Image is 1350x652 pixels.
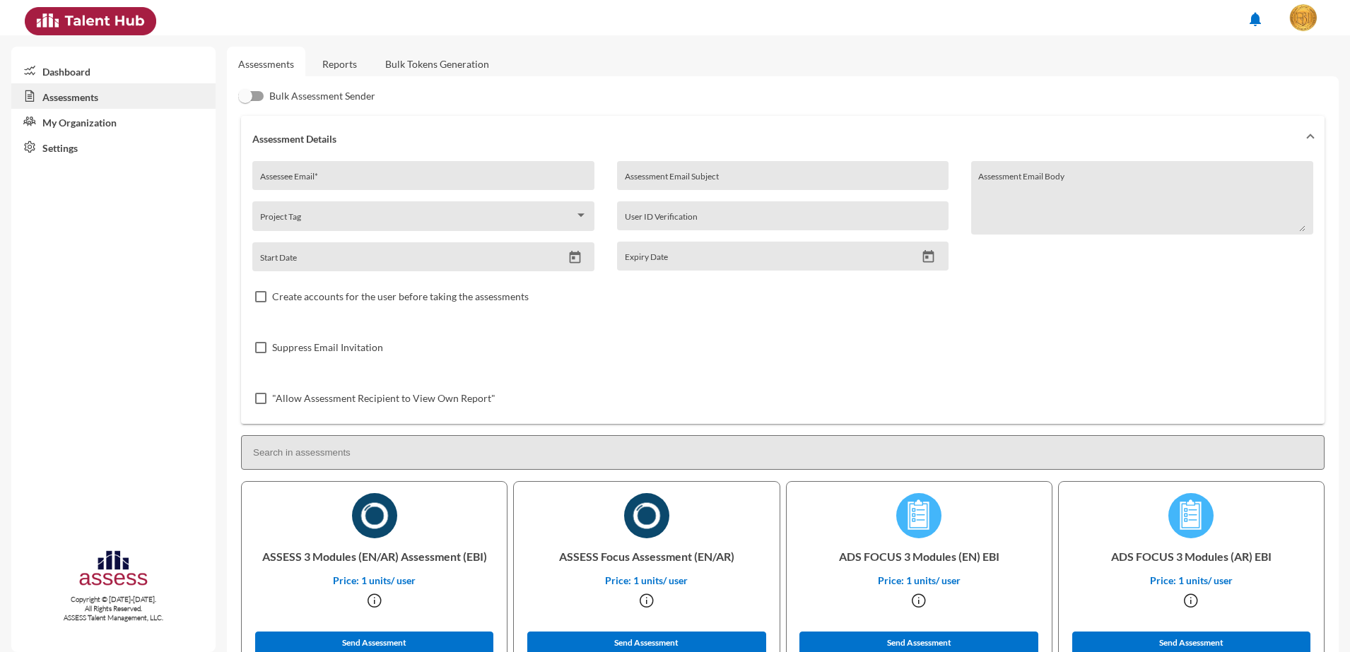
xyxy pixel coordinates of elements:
p: Copyright © [DATE]-[DATE]. All Rights Reserved. ASSESS Talent Management, LLC. [11,595,216,622]
mat-icon: notifications [1247,11,1264,28]
mat-panel-title: Assessment Details [252,133,1296,145]
span: Suppress Email Invitation [272,339,383,356]
mat-expansion-panel-header: Assessment Details [241,116,1325,161]
button: Open calendar [563,250,587,265]
span: Bulk Assessment Sender [269,88,375,105]
p: Price: 1 units/ user [798,574,1040,586]
a: Assessments [238,58,294,70]
a: My Organization [11,109,216,134]
div: Assessment Details [241,161,1325,424]
p: ADS FOCUS 3 Modules (EN) EBI [798,538,1040,574]
p: ADS FOCUS 3 Modules (AR) EBI [1070,538,1313,574]
a: Bulk Tokens Generation [374,47,500,81]
p: Price: 1 units/ user [1070,574,1313,586]
span: Create accounts for the user before taking the assessments [272,288,529,305]
a: Assessments [11,83,216,109]
p: ASSESS 3 Modules (EN/AR) Assessment (EBI) [253,538,495,574]
button: Open calendar [916,249,941,264]
a: Settings [11,134,216,160]
p: ASSESS Focus Assessment (EN/AR) [525,538,768,574]
p: Price: 1 units/ user [525,574,768,586]
img: assesscompany-logo.png [78,548,149,593]
span: "Allow Assessment Recipient to View Own Report" [272,390,495,407]
input: Search in assessments [241,435,1325,470]
p: Price: 1 units/ user [253,574,495,586]
a: Reports [311,47,368,81]
a: Dashboard [11,58,216,83]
